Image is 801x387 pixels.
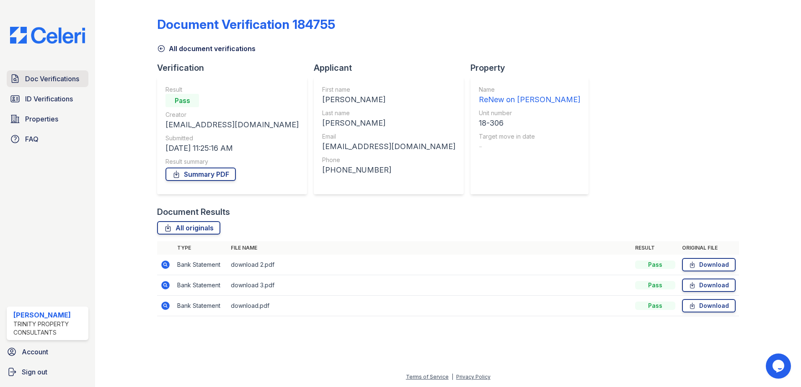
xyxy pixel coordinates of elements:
a: Download [682,299,736,312]
a: Download [682,279,736,292]
div: Document Results [157,206,230,218]
span: Account [22,347,48,357]
a: Summary PDF [165,168,236,181]
div: Trinity Property Consultants [13,320,85,337]
div: - [479,141,580,152]
div: Pass [635,261,675,269]
a: FAQ [7,131,88,147]
div: First name [322,85,455,94]
td: download 3.pdf [227,275,632,296]
th: Result [632,241,679,255]
div: [PERSON_NAME] [13,310,85,320]
td: Bank Statement [174,275,227,296]
span: FAQ [25,134,39,144]
a: All document verifications [157,44,256,54]
div: [PHONE_NUMBER] [322,164,455,176]
div: Verification [157,62,314,74]
a: Doc Verifications [7,70,88,87]
a: Account [3,343,92,360]
a: All originals [157,221,220,235]
div: Creator [165,111,299,119]
div: Name [479,85,580,94]
div: [EMAIL_ADDRESS][DOMAIN_NAME] [165,119,299,131]
div: Pass [165,94,199,107]
span: Sign out [22,367,47,377]
a: Sign out [3,364,92,380]
a: Name ReNew on [PERSON_NAME] [479,85,580,106]
a: Terms of Service [406,374,449,380]
a: Properties [7,111,88,127]
div: ReNew on [PERSON_NAME] [479,94,580,106]
a: Download [682,258,736,271]
div: Result summary [165,157,299,166]
div: [PERSON_NAME] [322,117,455,129]
a: ID Verifications [7,90,88,107]
div: Applicant [314,62,470,74]
span: ID Verifications [25,94,73,104]
div: Document Verification 184755 [157,17,335,32]
div: Property [470,62,595,74]
img: CE_Logo_Blue-a8612792a0a2168367f1c8372b55b34899dd931a85d93a1a3d3e32e68fde9ad4.png [3,27,92,44]
td: Bank Statement [174,255,227,275]
div: Email [322,132,455,141]
div: 18-306 [479,117,580,129]
td: download.pdf [227,296,632,316]
div: Target move in date [479,132,580,141]
div: Phone [322,156,455,164]
div: | [452,374,453,380]
th: Type [174,241,227,255]
a: Privacy Policy [456,374,491,380]
span: Doc Verifications [25,74,79,84]
div: Result [165,85,299,94]
span: Properties [25,114,58,124]
div: [DATE] 11:25:16 AM [165,142,299,154]
div: Pass [635,281,675,289]
div: Pass [635,302,675,310]
iframe: chat widget [766,353,793,379]
th: File name [227,241,632,255]
div: Unit number [479,109,580,117]
div: Last name [322,109,455,117]
th: Original file [679,241,739,255]
div: [PERSON_NAME] [322,94,455,106]
td: download 2.pdf [227,255,632,275]
div: [EMAIL_ADDRESS][DOMAIN_NAME] [322,141,455,152]
td: Bank Statement [174,296,227,316]
div: Submitted [165,134,299,142]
